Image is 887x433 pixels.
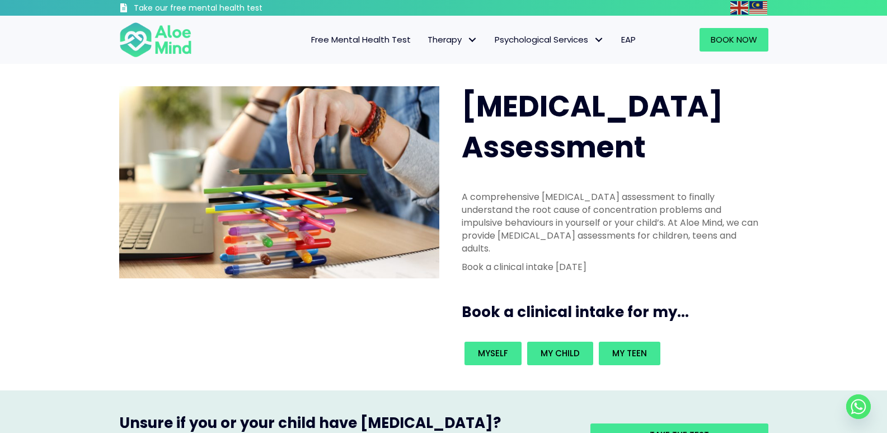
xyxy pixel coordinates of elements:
span: Therapy: submenu [464,32,481,48]
h3: Book a clinical intake for my... [462,302,773,322]
span: Psychological Services: submenu [591,32,607,48]
img: ADHD photo [119,86,439,278]
a: Book Now [700,28,768,52]
span: Psychological Services [495,34,604,45]
a: English [730,1,749,14]
img: Aloe mind Logo [119,21,192,58]
div: Book an intake for my... [462,339,762,368]
p: Book a clinical intake [DATE] [462,260,762,273]
nav: Menu [207,28,644,52]
span: [MEDICAL_DATA] Assessment [462,86,723,167]
a: Take our free mental health test [119,3,322,16]
img: en [730,1,748,15]
h3: Take our free mental health test [134,3,322,14]
a: Psychological ServicesPsychological Services: submenu [486,28,613,52]
span: My teen [612,347,647,359]
a: My teen [599,342,660,365]
a: Whatsapp [846,394,871,419]
p: A comprehensive [MEDICAL_DATA] assessment to finally understand the root cause of concentration p... [462,190,762,255]
span: Free Mental Health Test [311,34,411,45]
span: My child [541,347,580,359]
a: TherapyTherapy: submenu [419,28,486,52]
a: Myself [464,342,522,365]
span: EAP [621,34,636,45]
a: My child [527,342,593,365]
img: ms [749,1,767,15]
a: Free Mental Health Test [303,28,419,52]
a: EAP [613,28,644,52]
span: Therapy [428,34,478,45]
span: Myself [478,347,508,359]
span: Book Now [711,34,757,45]
a: Malay [749,1,768,14]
